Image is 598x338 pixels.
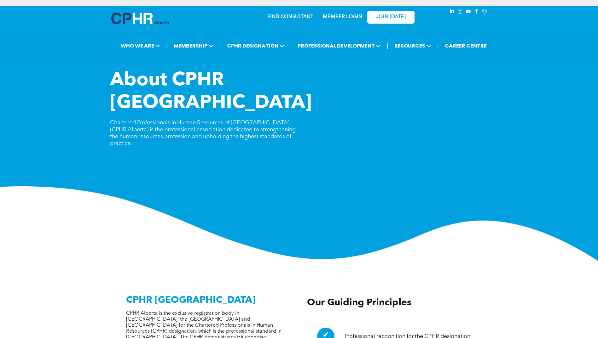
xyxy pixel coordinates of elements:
[437,39,439,52] li: |
[473,8,480,16] a: facebook
[166,39,168,52] li: |
[119,40,162,52] span: WHO WE ARE
[111,13,169,24] img: A blue and white logo for cp alberta
[296,40,383,52] span: PROFESSIONAL DEVELOPMENT
[392,40,433,52] span: RESOURCES
[126,296,255,305] span: CPHR [GEOGRAPHIC_DATA]
[110,120,296,146] span: Chartered Professionals in Human Resources of [GEOGRAPHIC_DATA] (CPHR Alberta) is the professiona...
[376,14,406,20] span: JOIN [DATE]
[457,8,464,16] a: instagram
[307,298,411,307] span: Our Guiding Principles
[323,14,362,20] a: MEMBER LOGIN
[110,71,312,113] span: About CPHR [GEOGRAPHIC_DATA]
[443,40,489,52] a: CAREER CENTRE
[465,8,472,16] a: youtube
[367,11,415,24] a: JOIN [DATE]
[172,40,215,52] span: MEMBERSHIP
[290,39,292,52] li: |
[449,8,456,16] a: linkedin
[267,14,313,20] a: FIND CONSULTANT
[225,40,286,52] span: CPHR DESIGNATION
[387,39,388,52] li: |
[481,8,488,16] a: Social network
[219,39,221,52] li: |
